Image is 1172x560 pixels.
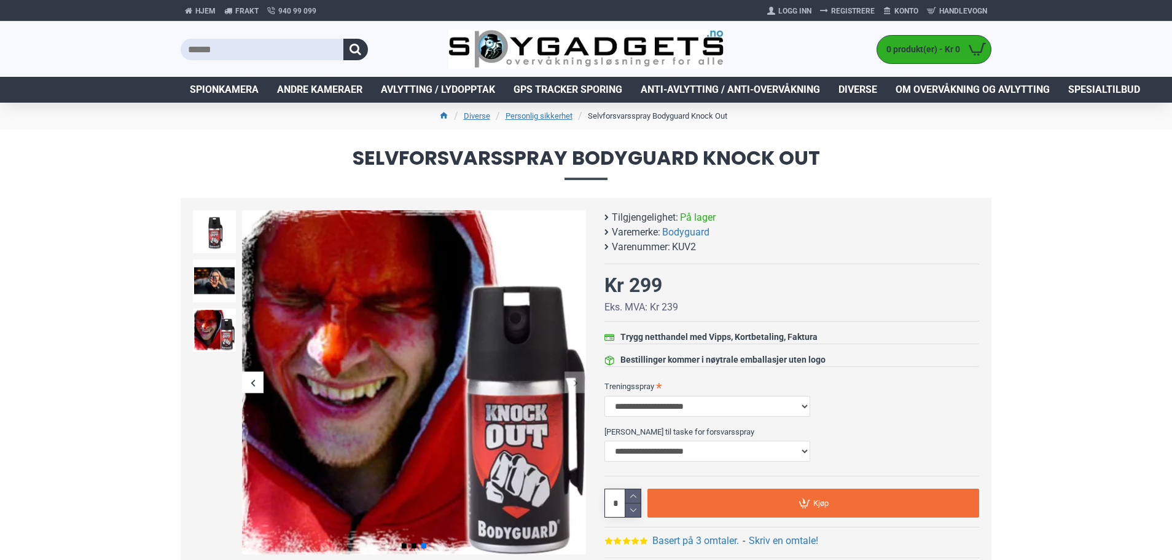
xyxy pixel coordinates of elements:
[421,543,426,548] span: Go to slide 3
[464,110,490,122] a: Diverse
[193,309,236,352] img: Forsvarsspray - Lovlig Pepperspray - SpyGadgets.no
[604,376,979,396] label: Treningsspray
[879,1,923,21] a: Konto
[181,77,268,103] a: Spionkamera
[402,543,407,548] span: Go to slide 1
[235,6,259,17] span: Frakt
[813,499,829,507] span: Kjøp
[604,270,662,300] div: Kr 299
[193,259,236,302] img: Forsvarsspray - Lovlig Pepperspray - SpyGadgets.no
[612,225,660,240] b: Varemerke:
[816,1,879,21] a: Registrere
[195,6,216,17] span: Hjem
[620,353,826,366] div: Bestillinger kommer i nøytrale emballasjer uten logo
[743,535,745,546] b: -
[896,82,1050,97] span: Om overvåkning og avlytting
[620,331,818,344] div: Trygg netthandel med Vipps, Kortbetaling, Faktura
[877,36,991,63] a: 0 produkt(er) - Kr 0
[1059,77,1149,103] a: Spesialtilbud
[763,1,816,21] a: Logg Inn
[672,240,696,254] span: KUV2
[242,372,264,393] div: Previous slide
[652,534,739,548] a: Basert på 3 omtaler.
[778,6,811,17] span: Logg Inn
[412,543,416,548] span: Go to slide 2
[877,43,963,56] span: 0 produkt(er) - Kr 0
[829,77,886,103] a: Diverse
[641,82,820,97] span: Anti-avlytting / Anti-overvåkning
[886,77,1059,103] a: Om overvåkning og avlytting
[277,82,362,97] span: Andre kameraer
[662,225,709,240] a: Bodyguard
[631,77,829,103] a: Anti-avlytting / Anti-overvåkning
[448,30,724,69] img: SpyGadgets.no
[680,210,716,225] span: På lager
[381,82,495,97] span: Avlytting / Lydopptak
[181,148,991,179] span: Selvforsvarsspray Bodyguard Knock Out
[838,82,877,97] span: Diverse
[612,210,678,225] b: Tilgjengelighet:
[372,77,504,103] a: Avlytting / Lydopptak
[504,77,631,103] a: GPS Tracker Sporing
[278,6,316,17] span: 940 99 099
[506,110,572,122] a: Personlig sikkerhet
[242,210,586,554] img: Forsvarsspray - Lovlig Pepperspray - SpyGadgets.no
[1068,82,1140,97] span: Spesialtilbud
[923,1,991,21] a: Handlevogn
[514,82,622,97] span: GPS Tracker Sporing
[939,6,987,17] span: Handlevogn
[831,6,875,17] span: Registrere
[612,240,670,254] b: Varenummer:
[749,534,818,548] a: Skriv en omtale!
[193,210,236,253] img: Forsvarsspray - Lovlig Pepperspray - SpyGadgets.no
[190,82,259,97] span: Spionkamera
[604,422,979,441] label: [PERSON_NAME] til taske for forsvarsspray
[268,77,372,103] a: Andre kameraer
[894,6,918,17] span: Konto
[565,372,586,393] div: Next slide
